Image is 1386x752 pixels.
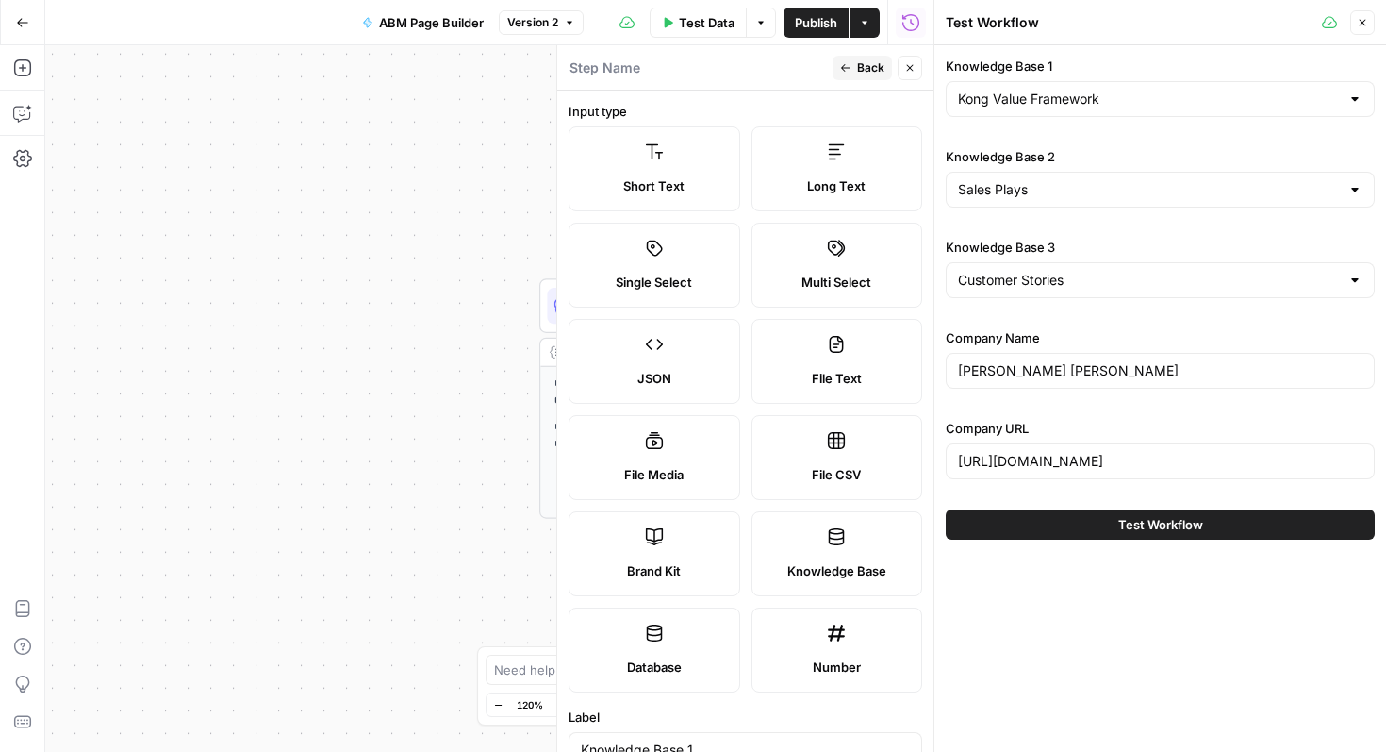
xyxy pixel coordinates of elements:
input: Customer Stories [958,271,1340,290]
label: Input type [569,102,922,121]
span: Version 2 [507,14,558,31]
span: Single Select [616,273,692,292]
span: File Media [624,465,684,484]
label: Knowledge Base 1 [946,57,1375,75]
label: Knowledge Base 3 [946,238,1375,257]
span: Publish [795,13,837,32]
input: Sales Plays [958,180,1340,199]
span: Multi Select [801,273,871,292]
span: File CSV [812,465,861,484]
span: JSON [637,369,671,388]
button: Test Data [650,8,746,38]
span: Test Workflow [1118,515,1203,534]
div: Single OutputOutputEnd [539,587,890,642]
label: Knowledge Base 2 [946,147,1375,166]
span: Brand Kit [627,561,681,580]
button: Back [833,56,892,80]
button: Publish [784,8,849,38]
span: Database [627,658,682,677]
label: Company URL [946,419,1375,438]
span: ABM Page Builder [379,13,484,32]
input: Kong Value Framework [958,90,1340,109]
span: Test Data [679,13,734,32]
div: WorkflowInput SettingsInputs [539,157,890,211]
span: Short Text [623,176,685,195]
button: Test Workflow [946,510,1375,540]
label: Company Name [946,328,1375,347]
span: Back [857,59,884,76]
span: 120% [517,697,543,712]
span: Long Text [807,176,866,195]
label: Label [569,708,922,727]
button: ABM Page Builder [351,8,495,38]
span: Knowledge Base [787,561,886,580]
span: File Text [812,369,862,388]
span: Number [813,658,861,677]
button: Version 2 [499,10,584,35]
